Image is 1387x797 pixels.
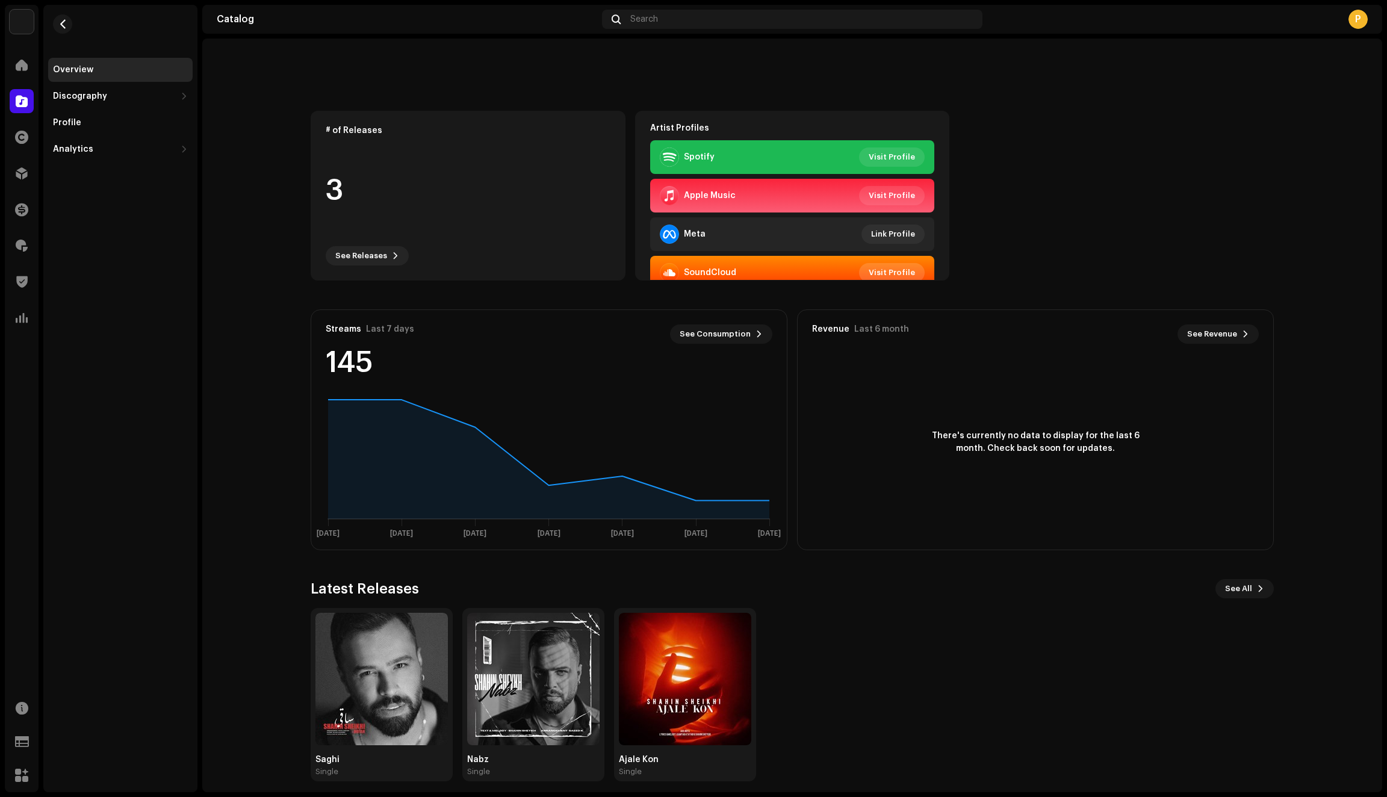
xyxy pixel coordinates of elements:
div: P [1348,10,1368,29]
re-m-nav-dropdown: Discography [48,84,193,108]
span: Link Profile [871,222,915,246]
span: Visit Profile [869,145,915,169]
img: 46cc3ba2-0a2c-4a64-b000-e1d3da908184 [619,613,751,745]
div: Meta [684,229,706,239]
text: [DATE] [758,530,781,538]
div: Last 6 month [854,324,909,334]
div: # of Releases [326,126,610,135]
text: [DATE] [611,530,634,538]
div: Streams [326,324,361,334]
span: See All [1225,577,1252,601]
re-m-nav-dropdown: Analytics [48,137,193,161]
span: Search [630,14,658,24]
div: Nabz [467,755,600,764]
div: Single [315,767,338,777]
span: See Releases [335,244,387,268]
div: Single [619,767,642,777]
div: Revenue [812,324,849,334]
text: [DATE] [317,530,340,538]
text: [DATE] [684,530,707,538]
h3: Latest Releases [311,579,419,598]
img: 6dfc84ee-69e5-4cae-a1fb-b2a148a81d2f [10,10,34,34]
div: Catalog [217,14,597,24]
div: Last 7 days [366,324,414,334]
div: Analytics [53,144,93,154]
button: See Releases [326,246,409,265]
div: Discography [53,91,107,101]
div: Apple Music [684,191,736,200]
div: Overview [53,65,93,75]
span: Visit Profile [869,184,915,208]
span: See Consumption [680,322,751,346]
button: Visit Profile [859,186,925,205]
button: See Consumption [670,324,772,344]
div: Profile [53,118,81,128]
button: See Revenue [1178,324,1259,344]
img: 05b1f2b7-dcdc-4df6-98cc-8fe0ecaa492a [315,613,448,745]
span: Visit Profile [869,261,915,285]
button: See All [1215,579,1274,598]
div: Saghi [315,755,448,764]
div: Single [467,767,490,777]
span: There's currently no data to display for the last 6 month. Check back soon for updates. [927,430,1144,455]
text: [DATE] [538,530,560,538]
button: Visit Profile [859,147,925,167]
span: See Revenue [1187,322,1237,346]
re-m-nav-item: Overview [48,58,193,82]
re-o-card-data: # of Releases [311,111,625,281]
strong: Artist Profiles [650,123,709,133]
button: Link Profile [861,225,925,244]
text: [DATE] [464,530,486,538]
div: SoundCloud [684,268,736,278]
button: Visit Profile [859,263,925,282]
div: Ajale Kon [619,755,751,764]
re-m-nav-item: Profile [48,111,193,135]
div: Spotify [684,152,715,162]
text: [DATE] [390,530,413,538]
img: e4d267b1-dc5a-4d95-a584-1dabddbe5cdd [467,613,600,745]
